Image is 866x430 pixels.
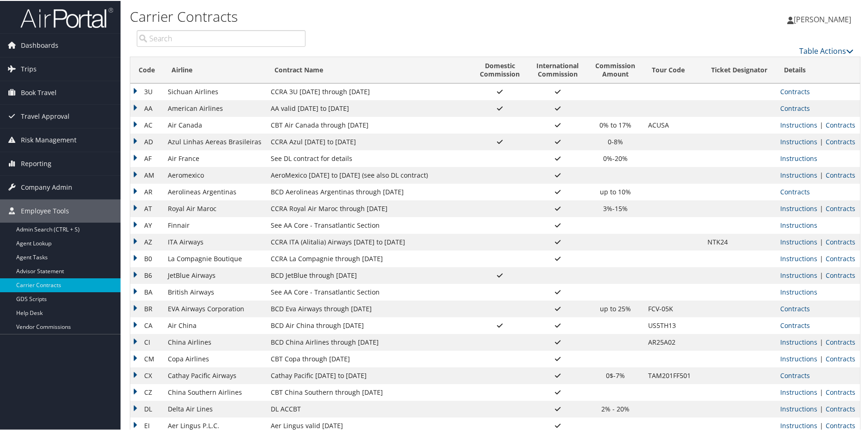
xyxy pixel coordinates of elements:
a: View Contracts [780,186,810,195]
td: DL ACCBT [266,400,471,417]
th: Ticket Designator: activate to sort column ascending [703,56,776,83]
a: View Contracts [826,337,855,346]
td: CM [130,350,163,366]
a: View Ticketing Instructions [780,353,817,362]
td: Aerolineas Argentinas [163,183,266,199]
span: [PERSON_NAME] [794,13,851,24]
span: | [817,337,826,346]
th: CommissionAmount: activate to sort column ascending [587,56,643,83]
a: View Ticketing Instructions [780,220,817,229]
a: View Ticketing Instructions [780,170,817,179]
a: View Ticketing Instructions [780,253,817,262]
td: up to 10% [587,183,643,199]
td: La Compagnie Boutique [163,250,266,266]
td: Air Canada [163,116,266,133]
td: China Airlines [163,333,266,350]
td: B6 [130,266,163,283]
td: AF [130,149,163,166]
td: See AA Core - Transatlantic Section [266,216,471,233]
span: | [817,170,826,179]
td: AZ [130,233,163,250]
td: CA [130,316,163,333]
a: View Contracts [826,136,855,145]
span: | [817,420,826,429]
a: View Ticketing Instructions [780,404,817,412]
td: AT [130,199,163,216]
td: AeroMexico [DATE] to [DATE] (see also DL contract) [266,166,471,183]
a: View Contracts [826,353,855,362]
span: Company Admin [21,175,72,198]
td: Cathay Pacific Airways [163,366,266,383]
a: View Contracts [780,103,810,112]
td: NTK24 [703,233,776,250]
th: InternationalCommission: activate to sort column ascending [528,56,587,83]
a: View Ticketing Instructions [780,420,817,429]
th: Code: activate to sort column descending [130,56,163,83]
a: View Ticketing Instructions [780,120,817,128]
span: | [817,237,826,245]
td: CCRA Royal Air Maroc through [DATE] [266,199,471,216]
a: View Contracts [780,303,810,312]
td: Air China [163,316,266,333]
a: View Ticketing Instructions [780,237,817,245]
th: DomesticCommission: activate to sort column ascending [471,56,528,83]
td: See AA Core - Transatlantic Section [266,283,471,300]
td: Delta Air Lines [163,400,266,417]
td: TAM201FF501 [643,366,703,383]
td: CBT Air Canada through [DATE] [266,116,471,133]
td: Cathay Pacific [DATE] to [DATE] [266,366,471,383]
a: View Contracts [780,320,810,329]
td: BCD China Airlines through [DATE] [266,333,471,350]
td: BA [130,283,163,300]
td: BCD JetBlue through [DATE] [266,266,471,283]
a: [PERSON_NAME] [787,5,860,32]
th: Contract Name: activate to sort column ascending [266,56,471,83]
td: Finnair [163,216,266,233]
td: US5TH13 [643,316,703,333]
td: BCD Eva Airways through [DATE] [266,300,471,316]
td: Royal Air Maroc [163,199,266,216]
a: View Contracts [826,387,855,396]
td: CI [130,333,163,350]
td: CCRA La Compagnie through [DATE] [266,250,471,266]
td: American Airlines [163,99,266,116]
a: View Ticketing Instructions [780,387,817,396]
td: AA [130,99,163,116]
a: View Contracts [826,270,855,279]
a: View Ticketing Instructions [780,153,817,162]
td: Sichuan Airlines [163,83,266,99]
a: View Contracts [826,120,855,128]
span: | [817,203,826,212]
a: View Contracts [826,237,855,245]
td: CCRA 3U [DATE] through [DATE] [266,83,471,99]
td: FCV-05K [643,300,703,316]
td: BCD Air China through [DATE] [266,316,471,333]
td: See DL contract for details [266,149,471,166]
td: British Airways [163,283,266,300]
th: Airline: activate to sort column ascending [163,56,266,83]
span: Trips [21,57,37,80]
h1: Carrier Contracts [130,6,617,26]
a: View Ticketing Instructions [780,270,817,279]
a: View Contracts [826,170,855,179]
td: Copa Airlines [163,350,266,366]
td: BCD Aerolineas Argentinas through [DATE] [266,183,471,199]
td: BR [130,300,163,316]
td: 0-8% [587,133,643,149]
span: Reporting [21,151,51,174]
span: Employee Tools [21,199,69,222]
td: 0%-20% [587,149,643,166]
td: AM [130,166,163,183]
a: View Contracts [826,203,855,212]
td: AY [130,216,163,233]
span: | [817,136,826,145]
a: Table Actions [799,45,853,55]
td: 3%-15% [587,199,643,216]
td: 3U [130,83,163,99]
td: CCRA Azul [DATE] to [DATE] [266,133,471,149]
td: CBT Copa through [DATE] [266,350,471,366]
span: | [817,404,826,412]
a: View Contracts [826,404,855,412]
td: ITA Airways [163,233,266,250]
td: Air France [163,149,266,166]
